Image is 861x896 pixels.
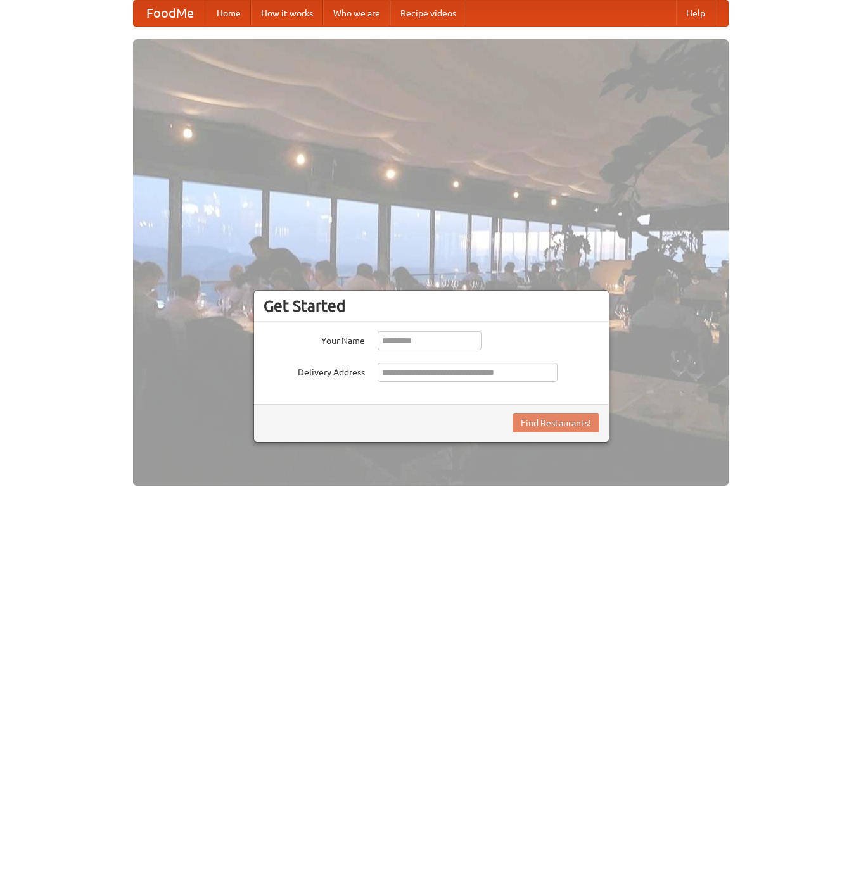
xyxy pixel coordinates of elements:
[323,1,390,26] a: Who we are
[676,1,715,26] a: Help
[264,296,599,315] h3: Get Started
[207,1,251,26] a: Home
[390,1,466,26] a: Recipe videos
[264,331,365,347] label: Your Name
[264,363,365,379] label: Delivery Address
[513,413,599,432] button: Find Restaurants!
[134,1,207,26] a: FoodMe
[251,1,323,26] a: How it works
